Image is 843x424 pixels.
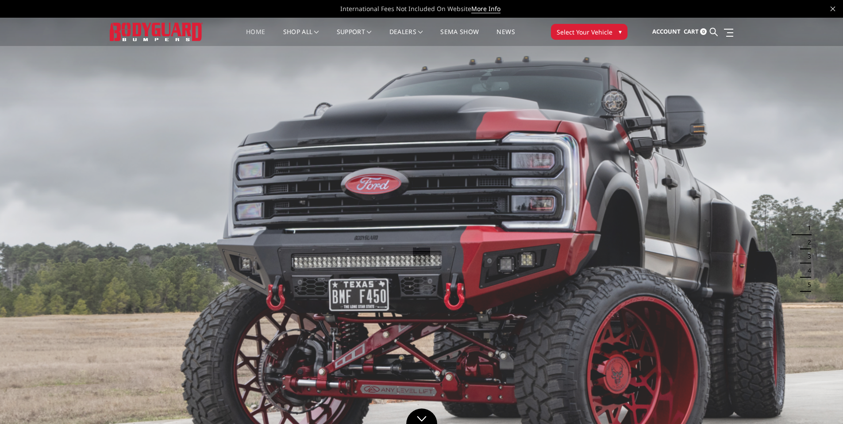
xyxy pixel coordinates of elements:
[802,278,811,292] button: 5 of 5
[802,221,811,235] button: 1 of 5
[497,29,515,46] a: News
[246,29,265,46] a: Home
[619,27,622,36] span: ▾
[283,29,319,46] a: shop all
[337,29,372,46] a: Support
[652,20,681,44] a: Account
[802,235,811,249] button: 2 of 5
[389,29,423,46] a: Dealers
[551,24,627,40] button: Select Your Vehicle
[440,29,479,46] a: SEMA Show
[406,409,437,424] a: Click to Down
[802,264,811,278] button: 4 of 5
[684,27,699,35] span: Cart
[700,28,707,35] span: 0
[652,27,681,35] span: Account
[684,20,707,44] a: Cart 0
[802,249,811,264] button: 3 of 5
[471,4,500,13] a: More Info
[557,27,612,37] span: Select Your Vehicle
[110,23,203,41] img: BODYGUARD BUMPERS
